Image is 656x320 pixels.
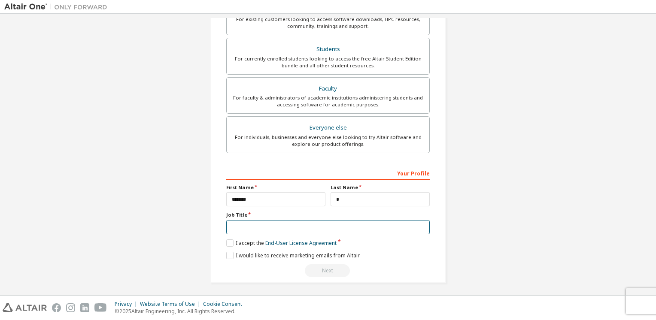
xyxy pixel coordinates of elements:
div: For faculty & administrators of academic institutions administering students and accessing softwa... [232,94,424,108]
a: End-User License Agreement [265,239,337,247]
div: For existing customers looking to access software downloads, HPC resources, community, trainings ... [232,16,424,30]
div: Everyone else [232,122,424,134]
div: Students [232,43,424,55]
div: Faculty [232,83,424,95]
div: Cookie Consent [203,301,247,308]
label: I would like to receive marketing emails from Altair [226,252,360,259]
img: instagram.svg [66,303,75,312]
div: For individuals, businesses and everyone else looking to try Altair software and explore our prod... [232,134,424,148]
div: Email already exists [226,264,430,277]
label: I accept the [226,239,337,247]
div: Privacy [115,301,140,308]
img: facebook.svg [52,303,61,312]
div: For currently enrolled students looking to access the free Altair Student Edition bundle and all ... [232,55,424,69]
label: Job Title [226,211,430,218]
div: Website Terms of Use [140,301,203,308]
img: linkedin.svg [80,303,89,312]
img: Altair One [4,3,112,11]
p: © 2025 Altair Engineering, Inc. All Rights Reserved. [115,308,247,315]
img: youtube.svg [94,303,107,312]
div: Your Profile [226,166,430,180]
label: First Name [226,184,325,191]
label: Last Name [331,184,430,191]
img: altair_logo.svg [3,303,47,312]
